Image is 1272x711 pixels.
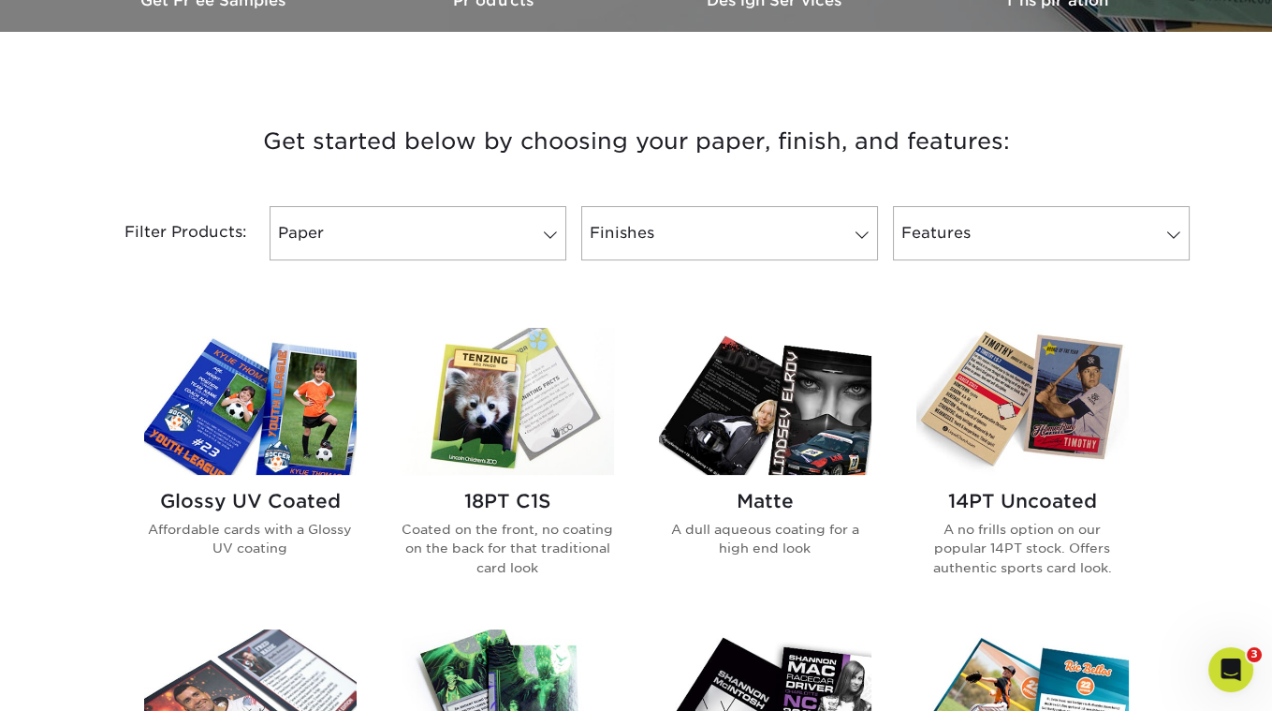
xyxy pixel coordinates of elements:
[144,490,357,512] h2: Glossy UV Coated
[659,328,871,607] a: Matte Trading Cards Matte A dull aqueous coating for a high end look
[916,520,1129,577] p: A no frills option on our popular 14PT stock. Offers authentic sports card look.
[581,206,878,260] a: Finishes
[89,99,1184,184] h3: Get started below by choosing your paper, finish, and features:
[144,328,357,475] img: Glossy UV Coated Trading Cards
[402,328,614,475] img: 18PT C1S Trading Cards
[402,328,614,607] a: 18PT C1S Trading Cards 18PT C1S Coated on the front, no coating on the back for that traditional ...
[1247,647,1262,662] span: 3
[916,328,1129,607] a: 14PT Uncoated Trading Cards 14PT Uncoated A no frills option on our popular 14PT stock. Offers au...
[75,206,262,260] div: Filter Products:
[144,328,357,607] a: Glossy UV Coated Trading Cards Glossy UV Coated Affordable cards with a Glossy UV coating
[893,206,1190,260] a: Features
[144,520,357,558] p: Affordable cards with a Glossy UV coating
[916,328,1129,475] img: 14PT Uncoated Trading Cards
[270,206,566,260] a: Paper
[5,654,159,704] iframe: Google Customer Reviews
[402,520,614,577] p: Coated on the front, no coating on the back for that traditional card look
[659,490,871,512] h2: Matte
[659,520,871,558] p: A dull aqueous coating for a high end look
[402,490,614,512] h2: 18PT C1S
[659,328,871,475] img: Matte Trading Cards
[916,490,1129,512] h2: 14PT Uncoated
[1208,647,1253,692] iframe: Intercom live chat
